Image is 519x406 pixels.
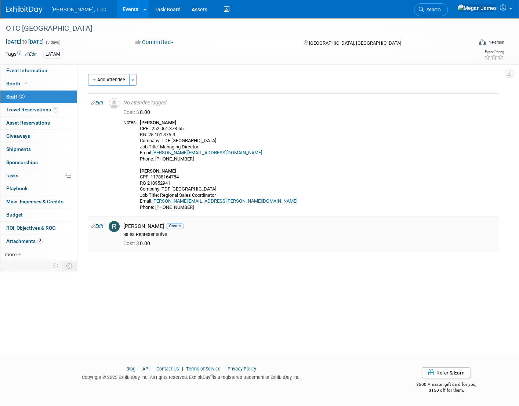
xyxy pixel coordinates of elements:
a: Budget [0,208,77,221]
span: (3 days) [45,40,61,45]
a: Edit [25,52,37,57]
span: 2 [19,94,25,99]
a: Sponsorships [0,156,77,169]
td: Personalize Event Tab Strip [49,261,62,270]
div: $500 Amazon gift card for you, [388,377,504,394]
span: 0.00 [123,109,153,115]
a: API [142,366,149,372]
div: No attendee tagged [123,100,496,106]
div: LATAM [43,51,62,58]
a: Shipments [0,143,77,156]
img: R.jpg [109,221,120,232]
div: In-Person [487,40,504,45]
div: OTC [GEOGRAPHIC_DATA] [3,22,462,35]
a: Contact Us [156,366,179,372]
div: Event Rating [484,50,504,54]
span: Staff [6,94,25,100]
span: 4 [53,107,58,112]
span: | [222,366,226,372]
span: | [150,366,155,372]
span: to [21,39,28,45]
span: [PERSON_NAME], LLC [51,7,106,12]
a: Edit [91,100,103,106]
a: Refer & Earn [422,367,470,378]
a: Booth [0,77,77,90]
img: ExhibitDay [6,6,43,14]
a: Asset Reservations [0,117,77,129]
a: Event Information [0,64,77,77]
a: Attachments8 [0,235,77,248]
a: [PERSON_NAME][EMAIL_ADDRESS][DOMAIN_NAME] [152,150,262,155]
span: [GEOGRAPHIC_DATA], [GEOGRAPHIC_DATA] [309,40,401,46]
span: Sponsorships [6,159,38,165]
i: Booth reservation complete [23,81,27,85]
span: Asset Reservations [6,120,50,126]
span: Tasks [6,173,18,178]
img: Megan James [457,4,497,12]
span: Playbook [6,185,28,191]
div: Event Format [431,38,505,49]
span: Travel Reservations [6,107,58,112]
td: Toggle Event Tabs [62,261,77,270]
span: Budget [6,212,23,218]
a: Staff2 [0,91,77,103]
div: [PERSON_NAME] [123,223,496,230]
span: Shipments [6,146,31,152]
span: Search [424,7,441,12]
a: Privacy Policy [228,366,256,372]
span: Misc. Expenses & Credits [6,199,63,204]
img: Format-Inperson.png [479,39,486,45]
span: Event Information [6,67,47,73]
a: Edit [91,224,103,229]
a: Misc. Expenses & Credits [0,195,77,208]
a: Blog [126,366,135,372]
span: 0.00 [123,240,153,246]
span: Attachments [6,238,43,244]
a: [PERSON_NAME][EMAIL_ADDRESS][PERSON_NAME][DOMAIN_NAME] [152,198,297,204]
a: Search [414,3,448,16]
span: Cost: $ [123,240,140,246]
span: Onsite [166,223,184,229]
a: Playbook [0,182,77,195]
span: 8 [37,238,43,244]
img: Unassigned-User-Icon.png [109,98,120,109]
span: | [137,366,141,372]
div: Copyright © 2025 ExhibitDay, Inc. All rights reserved. ExhibitDay is a registered trademark of Ex... [6,372,377,381]
a: Terms of Service [186,366,221,372]
span: Booth [6,81,29,86]
div: CPF: 252.061.378-55 RG: 25.101.375-3 Company: TDF [GEOGRAPHIC_DATA] Job Title: Managing Director ... [140,120,496,211]
span: Cost: $ [123,109,140,115]
div: Sales Representative [123,232,496,237]
span: Giveaways [6,133,30,139]
td: Tags [6,50,37,59]
button: Add Attendee [88,74,130,86]
a: more [0,248,77,261]
b: [PERSON_NAME] [140,120,176,125]
button: Committed [133,38,177,46]
span: [DATE] [DATE] [6,38,44,45]
span: | [180,366,185,372]
a: Tasks [0,169,77,182]
span: ROI, Objectives & ROO [6,225,55,231]
a: Giveaways [0,130,77,143]
div: Notes: [123,120,137,126]
a: Travel Reservations4 [0,103,77,116]
a: ROI, Objectives & ROO [0,222,77,235]
div: $150 off for them. [388,387,504,394]
span: more [5,251,17,257]
sup: ® [210,374,213,378]
b: [PERSON_NAME] [140,168,176,174]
